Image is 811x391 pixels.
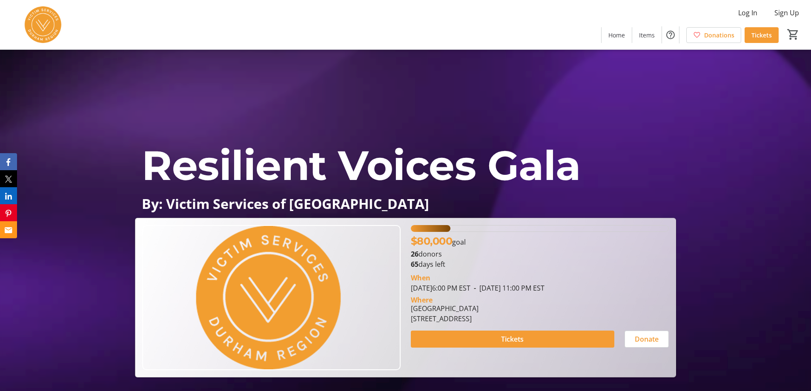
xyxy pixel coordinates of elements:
p: days left [411,259,669,269]
button: Sign Up [768,6,806,20]
div: When [411,273,430,283]
button: Cart [785,27,801,42]
span: Resilient Voices Gala [142,140,581,190]
span: 65 [411,260,418,269]
button: Tickets [411,331,614,348]
img: Victim Services of Durham Region's Logo [5,3,81,46]
div: [STREET_ADDRESS] [411,314,479,324]
a: Items [632,27,662,43]
img: Campaign CTA Media Photo [142,225,400,370]
button: Log In [731,6,764,20]
span: Tickets [501,334,524,344]
span: Sign Up [774,8,799,18]
span: $80,000 [411,235,453,247]
span: Donations [704,31,734,40]
p: donors [411,249,669,259]
span: Tickets [751,31,772,40]
p: goal [411,234,466,249]
button: Donate [625,331,669,348]
span: Items [639,31,655,40]
div: 15.491749999999998% of fundraising goal reached [411,225,669,232]
span: [DATE] 11:00 PM EST [470,283,544,293]
span: Donate [635,334,659,344]
b: 26 [411,249,418,259]
a: Tickets [745,27,779,43]
span: Home [608,31,625,40]
span: Log In [738,8,757,18]
button: Help [662,26,679,43]
span: [DATE] 6:00 PM EST [411,283,470,293]
div: [GEOGRAPHIC_DATA] [411,303,479,314]
a: Donations [686,27,741,43]
a: Home [602,27,632,43]
div: Where [411,297,433,303]
p: By: Victim Services of [GEOGRAPHIC_DATA] [142,196,669,211]
span: - [470,283,479,293]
